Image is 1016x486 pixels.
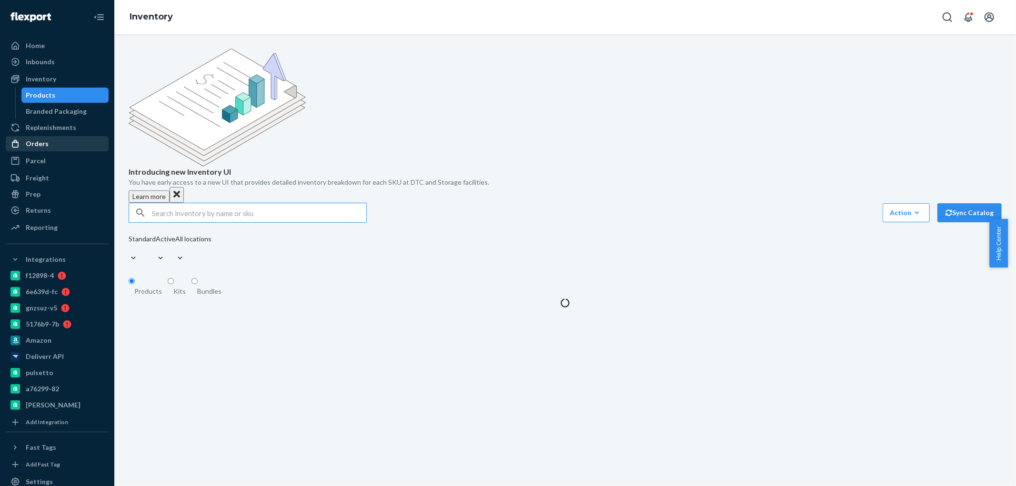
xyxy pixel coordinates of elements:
div: Prep [26,189,40,199]
div: Amazon [26,336,51,345]
button: Close [170,187,184,203]
div: Active [156,234,175,244]
ol: breadcrumbs [122,3,181,31]
img: new-reports-banner-icon.82668bd98b6a51aee86340f2a7b77ae3.png [129,49,306,167]
div: Parcel [26,156,46,166]
a: Add Fast Tag [6,459,109,470]
button: Action [883,203,930,222]
div: Fast Tags [26,443,56,452]
div: 6e639d-fc [26,287,58,297]
div: Standard [129,234,156,244]
a: Home [6,38,109,53]
div: All locations [175,234,211,244]
button: Open Search Box [938,8,957,27]
div: Products [26,90,56,100]
button: Integrations [6,252,109,267]
div: Integrations [26,255,66,264]
div: f12898-4 [26,271,54,280]
div: Action [890,208,923,218]
div: a76299-82 [26,384,59,394]
p: Introducing new Inventory UI [129,167,1002,178]
div: pulsetto [26,368,53,377]
a: 6e639d-fc [6,284,109,299]
a: Parcel [6,153,109,169]
button: Open account menu [980,8,999,27]
a: Orders [6,136,109,151]
div: Add Integration [26,418,68,426]
button: Help Center [989,219,1008,268]
div: Branded Packaging [26,107,87,116]
a: a76299-82 [6,381,109,397]
div: Bundles [197,287,221,296]
div: Reporting [26,223,58,232]
input: Products [129,278,135,284]
input: Bundles [191,278,198,284]
button: Open notifications [959,8,978,27]
a: Add Integration [6,417,109,428]
a: Deliverr API [6,349,109,364]
div: Add Fast Tag [26,460,60,468]
a: gnzsuz-v5 [6,300,109,316]
div: Inventory [26,74,56,84]
a: pulsetto [6,365,109,380]
div: Freight [26,173,49,183]
button: Fast Tags [6,440,109,455]
button: Learn more [129,190,170,203]
a: Returns [6,203,109,218]
button: Close Navigation [90,8,109,27]
a: Inbounds [6,54,109,69]
a: [PERSON_NAME] [6,397,109,413]
input: Search inventory by name or sku [152,203,366,222]
input: Active [156,244,157,253]
input: Kits [168,278,174,284]
div: Kits [173,287,186,296]
div: Home [26,41,45,50]
button: Sync Catalog [937,203,1002,222]
div: Returns [26,206,51,215]
a: Reporting [6,220,109,235]
a: Prep [6,187,109,202]
a: Freight [6,170,109,186]
p: You have early access to a new UI that provides detailed inventory breakdown for each SKU at DTC ... [129,178,1002,187]
img: Flexport logo [10,12,51,22]
a: f12898-4 [6,268,109,283]
div: [PERSON_NAME] [26,400,80,410]
a: Replenishments [6,120,109,135]
div: Inbounds [26,57,55,67]
div: gnzsuz-v5 [26,303,57,313]
div: Deliverr API [26,352,64,361]
a: Branded Packaging [21,104,109,119]
input: All locations [175,244,176,253]
a: Amazon [6,333,109,348]
a: 5176b9-7b [6,317,109,332]
a: Products [21,88,109,103]
div: Replenishments [26,123,76,132]
div: Products [134,287,162,296]
a: Inventory [6,71,109,87]
div: 5176b9-7b [26,319,59,329]
a: Inventory [130,11,173,22]
div: Orders [26,139,49,149]
input: Standard [129,244,130,253]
